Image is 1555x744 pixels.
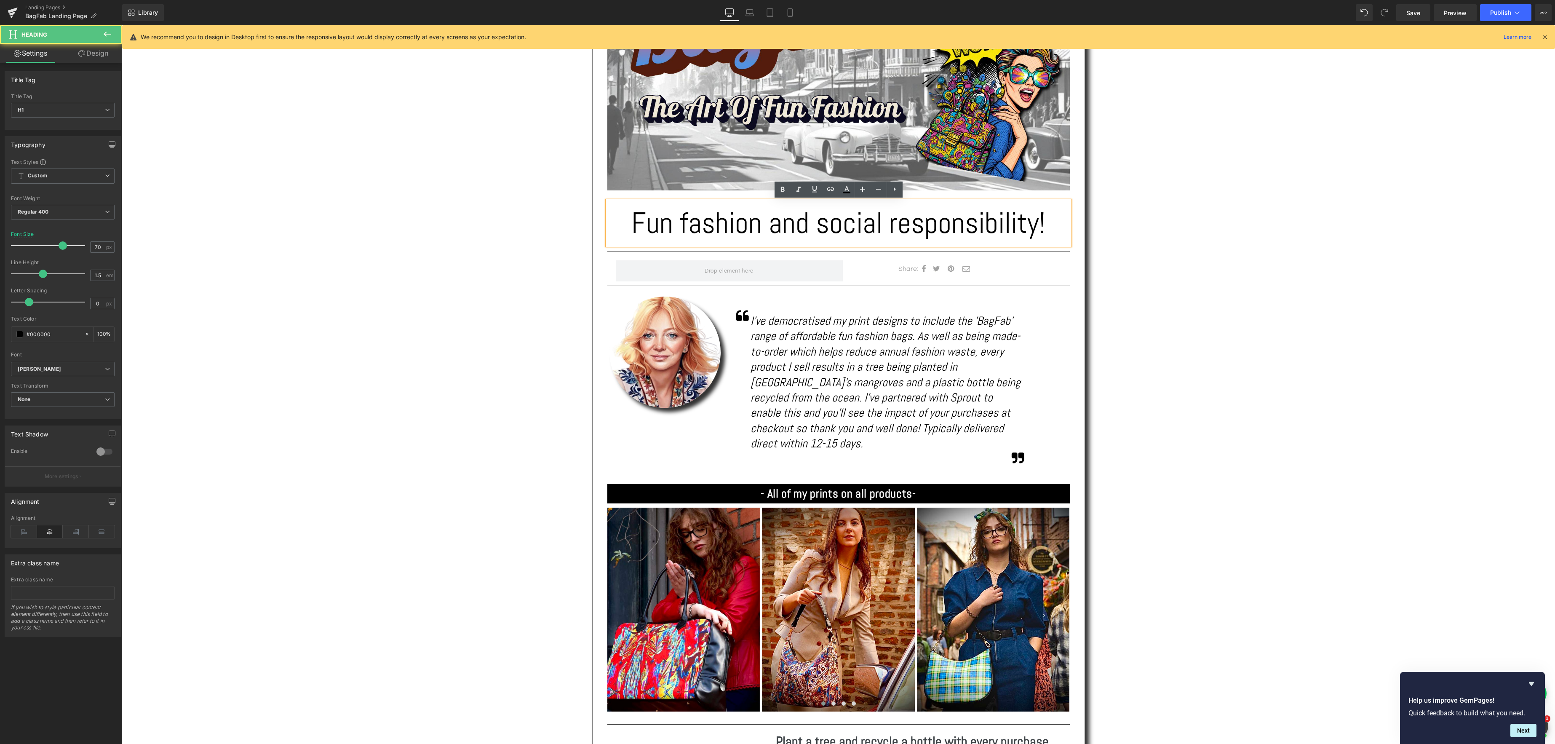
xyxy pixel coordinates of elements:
div: Font Weight [11,195,115,201]
button: More [1535,4,1552,21]
a: Desktop [719,4,740,21]
b: None [18,396,31,402]
div: If you wish to style particular content element differently, then use this field to add a class n... [11,604,115,637]
a: Laptop [740,4,760,21]
input: Color [27,329,80,339]
span: Heading [21,31,47,38]
a: Landing Pages [25,4,122,11]
a: Mobile [780,4,800,21]
div: Text Shadow [11,426,48,438]
strong: - All of my prints on all products- [639,461,794,476]
div: Line Height [11,260,115,265]
b: Custom [28,172,47,179]
a: Learn more [1500,32,1535,42]
div: Title Tag [11,72,36,83]
i: I've democratised my print designs to include the 'BagFab' range of affordable fun fashion bags. ... [629,288,899,426]
div: Enable [11,448,88,457]
h1: Fun fashion and social responsibility! [486,176,948,220]
div: Letter Spacing [11,288,115,294]
span: Save [1406,8,1420,17]
button: Next question [1510,724,1536,737]
span: px [106,301,113,306]
button: Open chatbox [1403,689,1427,713]
button: Hide survey [1526,679,1536,689]
span: Library [138,9,158,16]
button: Publish [1480,4,1531,21]
b: Plant a tree and recycle a bottle with every purchase [654,708,927,725]
span: Publish [1490,9,1511,16]
b: H1 [18,107,24,113]
button: Redo [1376,4,1393,21]
div: Text Styles [11,158,115,165]
a: New Library [122,4,164,21]
i: [PERSON_NAME] [18,366,61,373]
div: % [94,327,114,342]
div: Typography [11,136,45,148]
div: Font Size [11,231,34,237]
p: More settings [45,473,78,480]
span: 1 [1544,715,1550,722]
div: Alignment [11,515,115,521]
button: More settings [5,466,120,486]
p: Share: [721,238,797,249]
p: Quick feedback to build what you need. [1408,709,1536,717]
span: px [106,244,113,250]
div: Help us improve GemPages! [1408,679,1536,737]
div: Extra class name [11,555,59,567]
a: Preview [1434,4,1477,21]
div: Title Tag [11,94,115,99]
span: em [106,273,113,278]
span: BagFab Landing Page [25,13,87,19]
h2: Help us improve GemPages! [1408,696,1536,706]
div: Text Color [11,316,115,322]
a: Tablet [760,4,780,21]
div: Alignment [11,493,40,505]
div: Font [11,352,115,358]
div: Text Transform [11,383,115,389]
a: Design [63,44,124,63]
span: Preview [1444,8,1467,17]
b: Regular 400 [18,209,49,215]
p: We recommend you to design in Desktop first to ensure the responsive layout would display correct... [141,32,526,42]
div: Extra class name [11,577,115,583]
button: Undo [1356,4,1373,21]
